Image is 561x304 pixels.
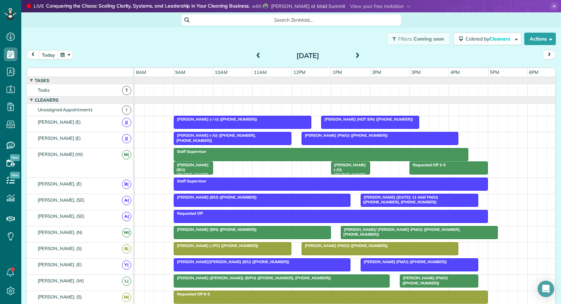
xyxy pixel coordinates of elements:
img: mike-callahan-312aff9392a7ed3f5befeea4d09099ad38ccb41c0d99b558844361c8a030ad45.jpg [263,3,268,9]
span: Staff Supervisor [173,149,206,154]
span: [PERSON_NAME] (PM/U) ([PHONE_NUMBER]) [301,133,388,138]
span: Filters: [398,36,413,42]
span: Cleaners [33,97,60,103]
span: 2pm [371,69,383,75]
strong: Conquering the Chaos: Scaling Clarity, Systems, and Leadership in Your Cleaning Business. [46,3,250,10]
span: 11am [253,69,268,75]
span: [PERSON_NAME] (9/N) ([PHONE_NUMBER]) [173,227,257,232]
span: 4pm [449,69,461,75]
span: [PERSON_NAME]. (SE) [36,197,86,203]
span: B( [122,244,131,254]
span: Requested Off 9-5 [173,292,210,296]
span: Tasks [33,78,51,83]
span: [PERSON_NAME] (PM/U) ([PHONE_NUMBER]) [360,259,447,264]
span: with [252,3,261,9]
span: 3pm [410,69,422,75]
span: Colored by [465,36,513,42]
span: [PERSON_NAME] (-/U) ([PHONE_NUMBER]) [331,162,366,182]
span: [PERSON_NAME] (PM/U) ([PHONE_NUMBER]) [400,275,448,285]
span: Cleaners [489,36,511,42]
span: 6pm [528,69,540,75]
h2: [DATE] [265,52,351,59]
span: New [10,154,20,161]
button: Actions [524,33,556,45]
span: [PERSON_NAME]. (E) [36,181,83,187]
span: [PERSON_NAME] at Maid Summit [271,3,345,9]
span: [PERSON_NAME] (9/U) ([PHONE_NUMBER]) [173,162,209,182]
span: [PERSON_NAME] (E) [36,119,82,125]
span: Coming soon [414,36,445,42]
span: ! [122,105,131,115]
span: [PERSON_NAME]. (W) [36,278,85,283]
span: 1pm [331,69,343,75]
span: Requested Off 3-5 [409,162,446,167]
button: prev [26,50,40,59]
span: [PERSON_NAME] (9/U) ([PHONE_NUMBER]) [173,195,257,200]
span: T [122,86,131,95]
button: Colored byCleaners [453,33,521,45]
span: [PERSON_NAME]. (S) [36,294,83,300]
span: M( [122,150,131,159]
span: New [10,172,20,179]
span: [PERSON_NAME]/[PERSON_NAME] (9/U) ([PHONE_NUMBER]) [173,259,290,264]
span: Y( [122,260,131,270]
span: A( [122,212,131,221]
span: [PERSON_NAME]. (E) [36,262,83,267]
span: 5pm [489,69,501,75]
span: 12pm [292,69,307,75]
span: Tasks [36,87,51,93]
span: [PERSON_NAME] (-/ U) ([PHONE_NUMBER]) [173,117,257,122]
span: [PERSON_NAME] (-/PC) ([PHONE_NUMBER]) [173,243,259,248]
div: Open Intercom Messenger [538,281,554,297]
span: [PERSON_NAME] ([PERSON_NAME]) (9/PH) ([PHONE_NUMBER], [PHONE_NUMBER]) [173,275,331,280]
span: M( [122,293,131,302]
span: [PERSON_NAME] (NOT 9/N) ([PHONE_NUMBER]) [321,117,413,122]
span: [PERSON_NAME] (W) [36,151,84,157]
button: today [39,50,58,59]
span: 8am [135,69,147,75]
span: B( [122,180,131,189]
span: Unassigned Appointments [36,107,94,112]
span: L( [122,277,131,286]
span: [PERSON_NAME]. (SE) [36,213,86,219]
span: J( [122,118,131,127]
span: A( [122,196,131,205]
span: 10am [213,69,229,75]
span: [PERSON_NAME] (E) [36,135,82,141]
span: [PERSON_NAME]. (N) [36,229,84,235]
button: next [543,50,556,59]
span: [PERSON_NAME]/ [PERSON_NAME] (PM/U) ([PHONE_NUMBER], [PHONE_NUMBER]) [340,227,460,237]
span: W( [122,228,131,237]
span: 9am [174,69,187,75]
span: [PERSON_NAME] (PM/U) ([PHONE_NUMBER]) [301,243,388,248]
span: Staff Supervisor [173,179,206,183]
span: [PERSON_NAME] ([DATE]: 11 AM// PM/U) ([PHONE_NUMBER], [PHONE_NUMBER]) [360,195,438,204]
span: [PERSON_NAME] (-/U) ([PHONE_NUMBER], [PHONE_NUMBER]) [173,133,256,143]
span: J( [122,134,131,143]
span: [PERSON_NAME]. (S) [36,246,83,251]
span: Requested Off [173,211,203,216]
